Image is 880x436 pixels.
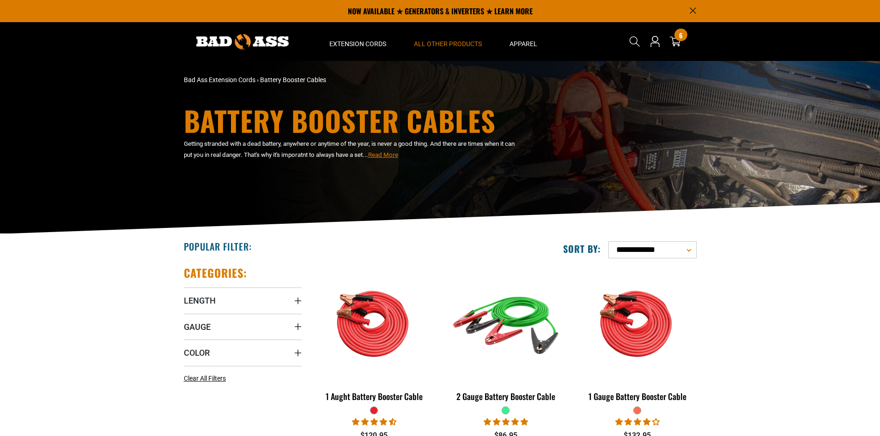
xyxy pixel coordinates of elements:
span: Read More [368,151,398,158]
img: green [448,270,564,376]
span: Clear All Filters [184,375,226,382]
span: › [257,76,259,84]
summary: Color [184,340,302,365]
h2: Categories: [184,266,248,280]
span: Extension Cords [329,40,386,48]
h1: Battery Booster Cables [184,107,521,134]
img: Bad Ass Extension Cords [196,34,289,49]
a: features 1 Aught Battery Booster Cable [316,266,433,406]
img: orange [579,270,696,376]
span: Gauge [184,322,211,332]
span: Length [184,295,216,306]
span: Apparel [510,40,537,48]
span: 4.00 stars [615,418,660,426]
span: 4.56 stars [352,418,396,426]
summary: Extension Cords [316,22,400,61]
div: 1 Gauge Battery Booster Cable [578,392,696,400]
div: 1 Aught Battery Booster Cable [316,392,433,400]
span: Getting stranded with a dead battery, anywhere or anytime of the year, is never a good thing. And... [184,140,515,158]
img: features [316,270,432,376]
h2: Popular Filter: [184,240,252,252]
a: Clear All Filters [184,374,230,383]
summary: Gauge [184,314,302,340]
div: 2 Gauge Battery Booster Cable [447,392,564,400]
span: 6 [679,32,683,39]
span: 5.00 stars [484,418,528,426]
span: Color [184,347,210,358]
summary: All Other Products [400,22,496,61]
span: All Other Products [414,40,482,48]
span: Battery Booster Cables [260,76,326,84]
a: green 2 Gauge Battery Booster Cable [447,266,564,406]
nav: breadcrumbs [184,75,521,85]
summary: Length [184,287,302,313]
a: orange 1 Gauge Battery Booster Cable [578,266,696,406]
a: Bad Ass Extension Cords [184,76,255,84]
label: Sort by: [563,243,601,255]
summary: Apparel [496,22,551,61]
summary: Search [627,34,642,49]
